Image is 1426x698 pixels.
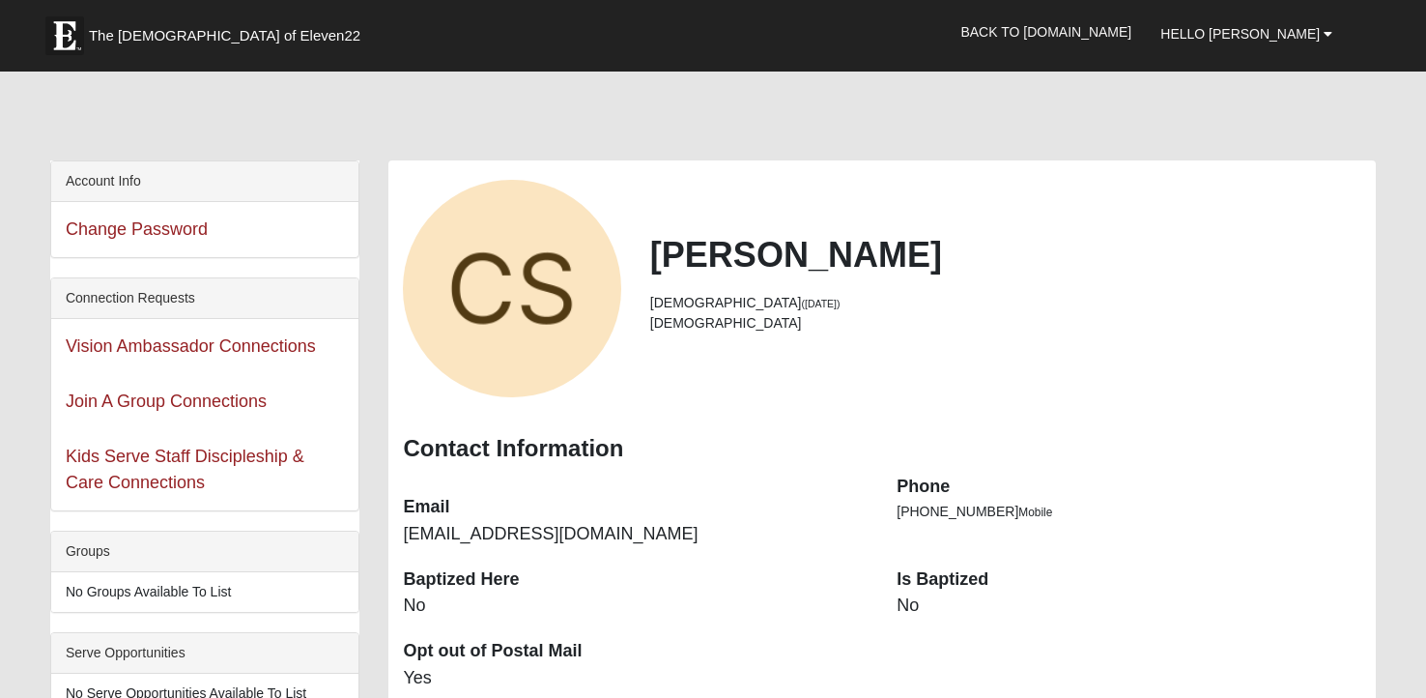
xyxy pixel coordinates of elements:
[403,180,620,397] a: View Fullsize Photo
[897,594,1361,619] dd: No
[403,639,868,664] dt: Opt out of Postal Mail
[403,495,868,520] dt: Email
[650,234,1361,276] h2: [PERSON_NAME]
[897,502,1361,522] li: [PHONE_NUMBER]
[51,161,359,202] div: Account Info
[1146,10,1347,58] a: Hello [PERSON_NAME]
[66,392,267,411] a: Join A Group Connections
[897,475,1361,500] dt: Phone
[897,567,1361,593] dt: Is Baptized
[66,336,316,356] a: Vision Ambassador Connections
[51,572,359,612] li: No Groups Available To List
[51,633,359,674] div: Serve Opportunities
[89,26,360,45] span: The [DEMOGRAPHIC_DATA] of Eleven22
[403,666,868,691] dd: Yes
[51,532,359,572] div: Groups
[650,293,1361,313] li: [DEMOGRAPHIC_DATA]
[45,16,84,55] img: Eleven22 logo
[801,298,840,309] small: ([DATE])
[66,447,304,492] a: Kids Serve Staff Discipleship & Care Connections
[403,522,868,547] dd: [EMAIL_ADDRESS][DOMAIN_NAME]
[403,594,868,619] dd: No
[66,219,208,239] a: Change Password
[51,278,359,319] div: Connection Requests
[36,7,422,55] a: The [DEMOGRAPHIC_DATA] of Eleven22
[403,435,1361,463] h3: Contact Information
[946,8,1146,56] a: Back to [DOMAIN_NAME]
[650,313,1361,334] li: [DEMOGRAPHIC_DATA]
[403,567,868,593] dt: Baptized Here
[1018,506,1052,519] span: Mobile
[1160,26,1320,42] span: Hello [PERSON_NAME]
